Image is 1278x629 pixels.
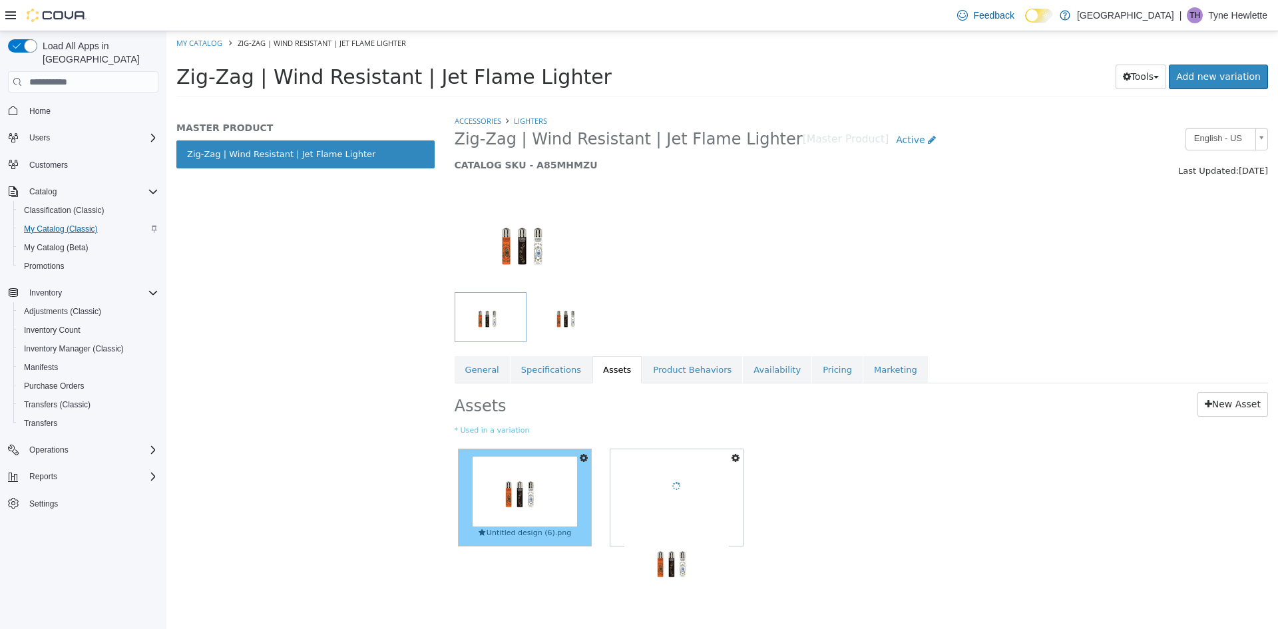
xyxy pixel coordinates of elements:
[13,201,164,220] button: Classification (Classic)
[24,496,63,512] a: Settings
[1179,7,1182,23] p: |
[476,325,576,353] a: Product Behaviors
[13,339,164,358] button: Inventory Manager (Classic)
[722,97,777,121] a: Active
[952,2,1019,29] a: Feedback
[19,240,94,256] a: My Catalog (Beta)
[3,284,164,302] button: Inventory
[24,495,158,512] span: Settings
[3,101,164,120] button: Home
[19,304,158,319] span: Adjustments (Classic)
[288,394,1102,405] small: * Used in a variation
[646,325,696,353] a: Pricing
[24,156,158,173] span: Customers
[344,325,425,353] a: Specifications
[37,39,158,66] span: Load All Apps in [GEOGRAPHIC_DATA]
[24,362,58,373] span: Manifests
[288,361,610,385] h2: Assets
[292,418,425,515] a: Untitled design (6).pngUntitled design (6).png
[10,7,56,17] a: My Catalog
[13,414,164,433] button: Transfers
[1002,33,1102,58] a: Add new variation
[288,128,893,140] h5: CATALOG SKU - A85MHMZU
[24,261,65,272] span: Promotions
[24,184,158,200] span: Catalog
[288,161,438,261] img: 150
[444,418,577,515] a: Untitled design (7).png
[1077,7,1174,23] p: [GEOGRAPHIC_DATA]
[29,106,51,116] span: Home
[19,415,158,431] span: Transfers
[24,285,67,301] button: Inventory
[13,377,164,395] button: Purchase Orders
[19,397,158,413] span: Transfers (Classic)
[29,471,57,482] span: Reports
[10,109,268,137] a: Zig-Zag | Wind Resistant | Jet Flame Lighter
[29,132,50,143] span: Users
[1025,9,1053,23] input: Dark Mode
[24,399,91,410] span: Transfers (Classic)
[24,442,74,458] button: Operations
[19,258,158,274] span: Promotions
[306,425,411,495] img: Untitled design (6).png
[19,378,158,394] span: Purchase Orders
[13,238,164,257] button: My Catalog (Beta)
[730,103,758,114] span: Active
[973,9,1014,22] span: Feedback
[24,469,63,485] button: Reports
[19,415,63,431] a: Transfers
[13,321,164,339] button: Inventory Count
[3,128,164,147] button: Users
[19,322,158,338] span: Inventory Count
[19,304,106,319] a: Adjustments (Classic)
[24,381,85,391] span: Purchase Orders
[288,85,335,95] a: Accessories
[1012,134,1072,144] span: Last Updated:
[8,95,158,548] nav: Complex example
[24,285,158,301] span: Inventory
[29,499,58,509] span: Settings
[3,441,164,459] button: Operations
[24,224,98,234] span: My Catalog (Classic)
[29,445,69,455] span: Operations
[949,33,1000,58] button: Tools
[3,467,164,486] button: Reports
[24,242,89,253] span: My Catalog (Beta)
[27,9,87,22] img: Cova
[1187,7,1203,23] div: Tyne Hewlette
[19,202,110,218] a: Classification (Classic)
[1072,134,1102,144] span: [DATE]
[24,130,158,146] span: Users
[24,157,73,173] a: Customers
[24,103,56,119] a: Home
[24,343,124,354] span: Inventory Manager (Classic)
[24,325,81,335] span: Inventory Count
[24,442,158,458] span: Operations
[29,160,68,170] span: Customers
[1031,361,1102,385] a: New Asset
[24,205,105,216] span: Classification (Classic)
[19,397,96,413] a: Transfers (Classic)
[13,358,164,377] button: Manifests
[1020,97,1084,118] span: English - US
[71,7,240,17] span: Zig-Zag | Wind Resistant | Jet Flame Lighter
[13,302,164,321] button: Adjustments (Classic)
[24,418,57,429] span: Transfers
[19,240,158,256] span: My Catalog (Beta)
[636,103,723,114] small: [Master Product]
[13,395,164,414] button: Transfers (Classic)
[10,91,268,103] h5: MASTER PRODUCT
[24,469,158,485] span: Reports
[19,341,129,357] a: Inventory Manager (Classic)
[29,186,57,197] span: Catalog
[19,359,158,375] span: Manifests
[19,258,70,274] a: Promotions
[13,220,164,238] button: My Catalog (Classic)
[426,325,475,353] a: Assets
[13,257,164,276] button: Promotions
[347,85,381,95] a: Lighters
[24,102,158,118] span: Home
[19,341,158,357] span: Inventory Manager (Classic)
[3,182,164,201] button: Catalog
